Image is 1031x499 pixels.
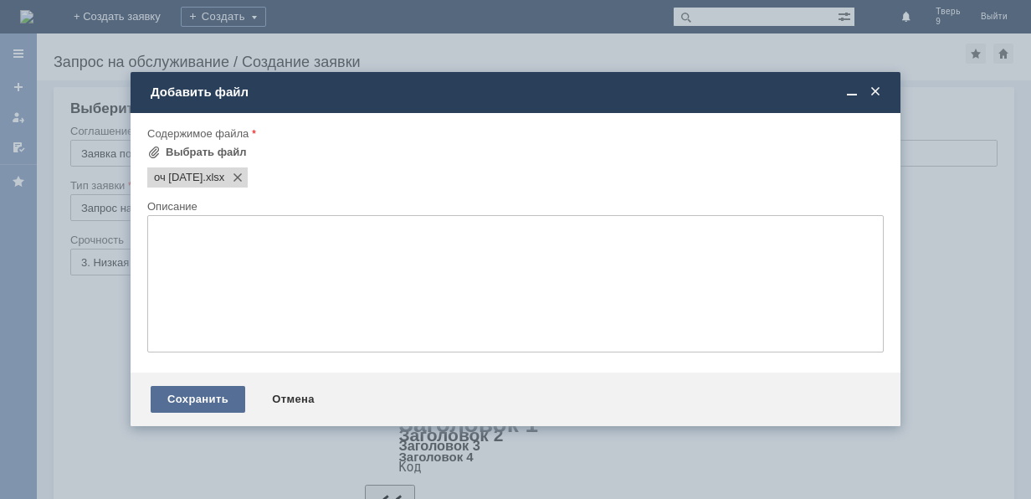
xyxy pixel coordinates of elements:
span: оч 12.10.25.xlsx [154,171,203,184]
span: оч 12.10.25.xlsx [203,171,224,184]
div: Содержимое файла [147,128,880,139]
div: Здравствуйте. [7,7,244,20]
div: Добавить файл [151,85,884,100]
div: Выбрать файл [166,146,247,159]
div: [PERSON_NAME] удалить оч во вложении. [7,20,244,33]
span: Свернуть (Ctrl + M) [844,85,860,100]
span: Закрыть [867,85,884,100]
div: Описание [147,201,880,212]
